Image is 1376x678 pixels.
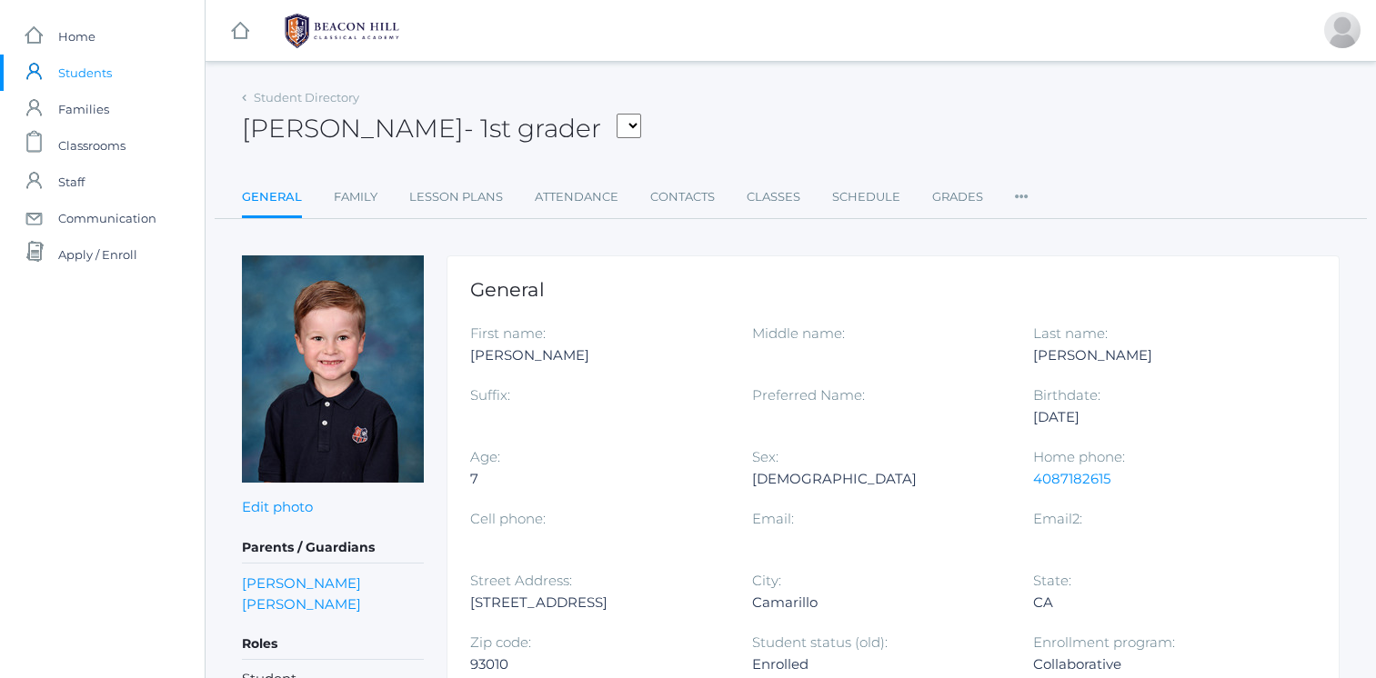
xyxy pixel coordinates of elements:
[650,179,715,215] a: Contacts
[470,572,572,589] label: Street Address:
[752,324,845,342] label: Middle name:
[470,653,725,675] div: 93010
[470,324,546,342] label: First name:
[1033,386,1100,404] label: Birthdate:
[58,91,109,127] span: Families
[470,448,500,465] label: Age:
[1033,470,1110,487] a: 4087182615
[932,179,983,215] a: Grades
[1033,406,1288,428] div: [DATE]
[409,179,503,215] a: Lesson Plans
[470,468,725,490] div: 7
[747,179,800,215] a: Classes
[470,386,510,404] label: Suffix:
[1033,572,1071,589] label: State:
[535,179,618,215] a: Attendance
[470,633,531,651] label: Zip code:
[242,533,424,563] h5: Parents / Guardians
[464,113,601,144] span: - 1st grader
[1033,510,1082,527] label: Email2:
[1033,448,1125,465] label: Home phone:
[242,629,424,660] h5: Roles
[1033,653,1288,675] div: Collaborative
[752,448,778,465] label: Sex:
[470,592,725,613] div: [STREET_ADDRESS]
[254,90,359,105] a: Student Directory
[242,593,361,614] a: [PERSON_NAME]
[58,236,137,273] span: Apply / Enroll
[242,573,361,593] a: [PERSON_NAME]
[752,592,1007,613] div: Camarillo
[242,115,641,143] h2: [PERSON_NAME]
[334,179,377,215] a: Family
[752,653,1007,675] div: Enrolled
[242,498,313,515] a: Edit photo
[58,18,95,55] span: Home
[752,633,888,651] label: Student status (old):
[752,510,794,527] label: Email:
[58,55,112,91] span: Students
[470,510,546,527] label: Cell phone:
[242,179,302,218] a: General
[1033,324,1108,342] label: Last name:
[832,179,900,215] a: Schedule
[752,386,865,404] label: Preferred Name:
[1033,344,1288,366] div: [PERSON_NAME]
[274,8,410,54] img: BHCALogos-05-308ed15e86a5a0abce9b8dd61676a3503ac9727e845dece92d48e8588c001991.png
[242,255,424,483] img: Theodore Smith
[470,344,725,366] div: [PERSON_NAME]
[752,468,1007,490] div: [DEMOGRAPHIC_DATA]
[1033,633,1175,651] label: Enrollment program:
[1033,592,1288,613] div: CA
[1324,12,1361,48] div: Rachel Mastro
[470,279,1316,300] h1: General
[752,572,781,589] label: City:
[58,164,85,200] span: Staff
[58,200,156,236] span: Communication
[58,127,126,164] span: Classrooms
